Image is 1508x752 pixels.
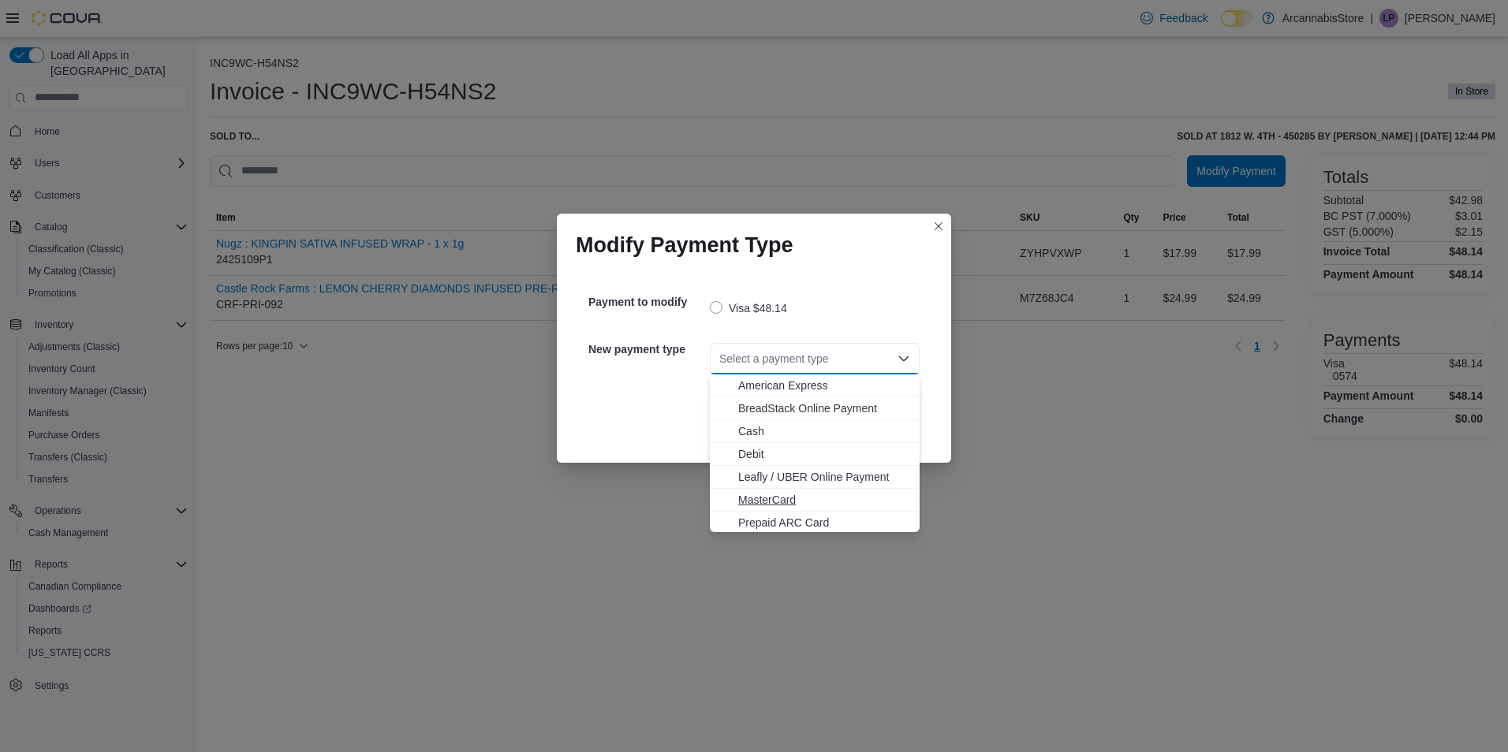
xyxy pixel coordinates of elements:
button: BreadStack Online Payment [710,397,920,420]
div: Choose from the following options [710,374,920,557]
button: Closes this modal window [929,217,948,236]
button: Cash [710,420,920,443]
h1: Modify Payment Type [576,233,793,258]
button: MasterCard [710,489,920,512]
span: American Express [738,378,910,393]
label: Visa $48.14 [710,299,787,318]
button: Leafly / UBER Online Payment [710,466,920,489]
span: Prepaid ARC Card [738,515,910,530]
h5: Payment to modify [588,286,707,318]
button: American Express [710,374,920,397]
span: BreadStack Online Payment [738,400,910,416]
span: Leafly / UBER Online Payment [738,469,910,485]
button: Debit [710,443,920,466]
span: MasterCard [738,492,910,508]
button: Prepaid ARC Card [710,512,920,534]
span: Cash [738,423,910,439]
span: Debit [738,446,910,462]
h5: New payment type [588,333,707,365]
input: Accessible screen reader label [719,349,721,368]
button: Close list of options [898,352,910,365]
